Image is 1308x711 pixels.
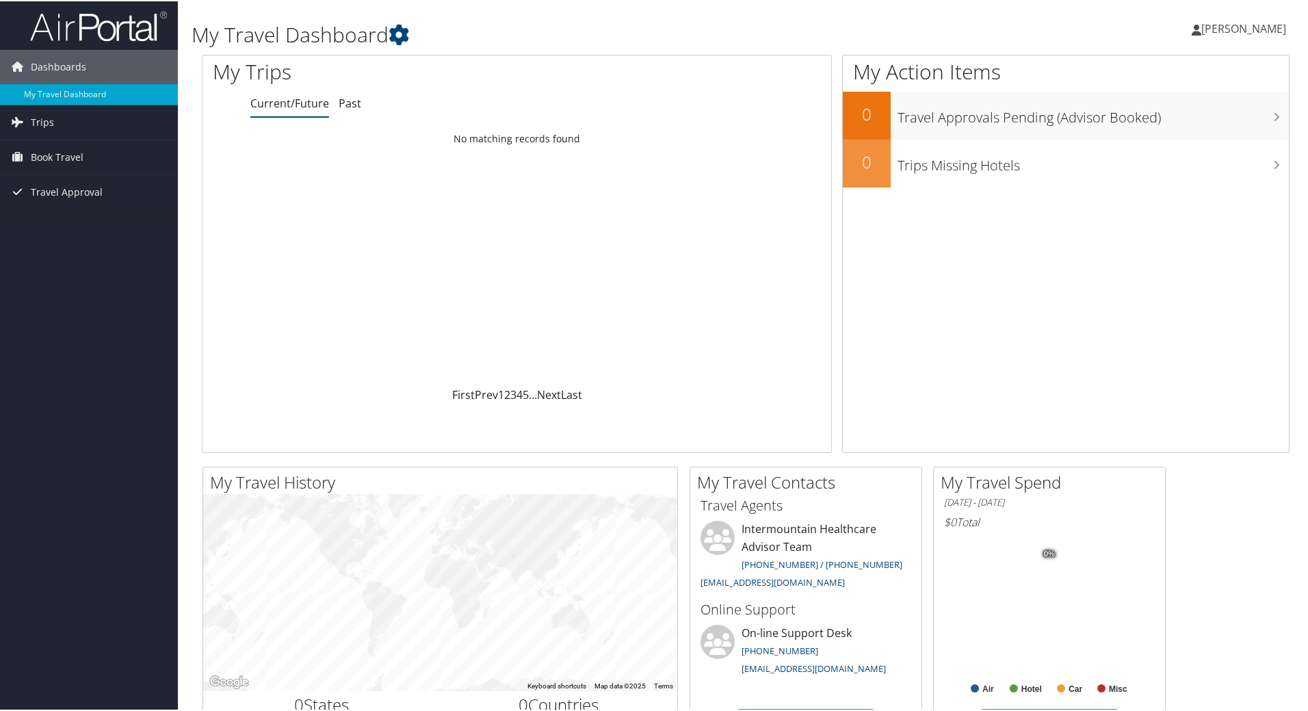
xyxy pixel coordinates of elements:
h1: My Action Items [843,56,1289,85]
a: [PHONE_NUMBER] [742,643,818,656]
a: Next [537,386,561,401]
span: Book Travel [31,139,83,173]
h2: My Travel Contacts [697,469,921,493]
button: Keyboard shortcuts [527,680,586,690]
span: [PERSON_NAME] [1201,20,1286,35]
a: 0Travel Approvals Pending (Advisor Booked) [843,90,1289,138]
a: 5 [523,386,529,401]
td: No matching records found [202,125,831,150]
h3: Travel Approvals Pending (Advisor Booked) [898,100,1289,126]
span: $0 [944,513,956,528]
tspan: 0% [1044,549,1055,557]
span: Travel Approval [31,174,103,208]
a: [PHONE_NUMBER] / [PHONE_NUMBER] [742,557,902,569]
a: 3 [510,386,516,401]
img: airportal-logo.png [30,9,167,41]
h3: Trips Missing Hotels [898,148,1289,174]
a: [EMAIL_ADDRESS][DOMAIN_NAME] [701,575,845,587]
text: Hotel [1021,683,1042,693]
h3: Travel Agents [701,495,911,514]
a: Open this area in Google Maps (opens a new window) [207,672,252,690]
a: Current/Future [250,94,329,109]
h2: My Travel Spend [941,469,1165,493]
a: 0Trips Missing Hotels [843,138,1289,186]
span: … [529,386,537,401]
a: [PERSON_NAME] [1192,7,1300,48]
a: 4 [516,386,523,401]
a: 1 [498,386,504,401]
h1: My Travel Dashboard [192,19,930,48]
a: First [452,386,475,401]
h2: 0 [843,101,891,125]
a: Terms (opens in new tab) [654,681,673,688]
text: Car [1069,683,1082,693]
a: 2 [504,386,510,401]
span: Trips [31,104,54,138]
h6: [DATE] - [DATE] [944,495,1155,508]
li: Intermountain Healthcare Advisor Team [694,519,918,593]
a: [EMAIL_ADDRESS][DOMAIN_NAME] [742,661,886,673]
h3: Online Support [701,599,911,618]
a: Past [339,94,361,109]
h2: 0 [843,149,891,172]
a: Last [561,386,582,401]
text: Air [982,683,994,693]
h2: My Travel History [210,469,677,493]
h1: My Trips [213,56,559,85]
span: Map data ©2025 [594,681,646,688]
span: Dashboards [31,49,86,83]
img: Google [207,672,252,690]
h6: Total [944,513,1155,528]
li: On-line Support Desk [694,623,918,680]
a: Prev [475,386,498,401]
text: Misc [1109,683,1127,693]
